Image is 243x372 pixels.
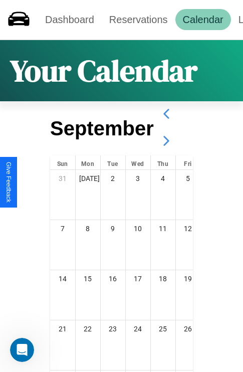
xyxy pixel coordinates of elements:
div: Give Feedback [5,162,12,203]
a: Reservations [102,9,175,30]
div: 26 [176,320,200,337]
div: Tue [101,155,125,169]
h1: Your Calendar [10,50,197,91]
div: 10 [126,220,150,237]
div: 5 [176,170,200,187]
div: 31 [50,170,75,187]
div: 16 [101,270,125,287]
div: 21 [50,320,75,337]
div: 22 [76,320,100,337]
div: Sun [50,155,75,169]
iframe: Intercom live chat [10,338,34,362]
div: 9 [101,220,125,237]
div: 3 [126,170,150,187]
div: 11 [151,220,175,237]
div: 25 [151,320,175,337]
div: 18 [151,270,175,287]
div: 15 [76,270,100,287]
h2: September [50,117,154,140]
div: 24 [126,320,150,337]
div: [DATE] [76,170,100,187]
div: 19 [176,270,200,287]
div: Wed [126,155,150,169]
div: 14 [50,270,75,287]
div: 7 [50,220,75,237]
div: Mon [76,155,100,169]
a: Dashboard [38,9,102,30]
div: 2 [101,170,125,187]
div: 8 [76,220,100,237]
div: 17 [126,270,150,287]
div: 12 [176,220,200,237]
div: 23 [101,320,125,337]
div: Thu [151,155,175,169]
a: Calendar [175,9,231,30]
div: Fri [176,155,200,169]
div: 4 [151,170,175,187]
